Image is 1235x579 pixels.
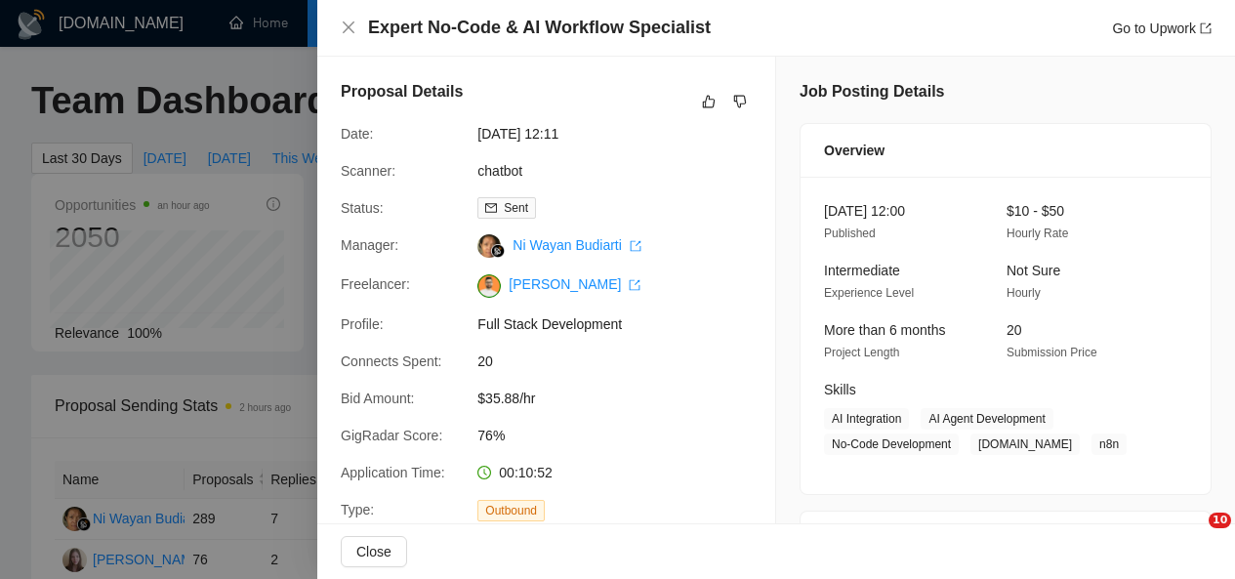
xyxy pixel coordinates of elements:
[477,351,770,372] span: 20
[824,263,900,278] span: Intermediate
[1209,513,1231,528] span: 10
[824,382,856,397] span: Skills
[504,201,528,215] span: Sent
[356,541,391,562] span: Close
[697,90,720,113] button: like
[824,203,905,219] span: [DATE] 12:00
[341,316,384,332] span: Profile:
[1200,22,1212,34] span: export
[629,279,640,291] span: export
[477,274,501,298] img: c1NLmzrk-0pBZjOo1nLSJnOz0itNHKTdmMHAt8VIsLFzaWqqsJDJtcFyV3OYvrqgu3
[368,16,711,40] h4: Expert No-Code & AI Workflow Specialist
[824,434,959,455] span: No-Code Development
[477,313,770,335] span: Full Stack Development
[477,388,770,409] span: $35.88/hr
[509,276,640,292] a: [PERSON_NAME] export
[341,237,398,253] span: Manager:
[341,428,442,443] span: GigRadar Score:
[702,94,716,109] span: like
[341,502,374,517] span: Type:
[824,408,909,430] span: AI Integration
[341,200,384,216] span: Status:
[341,353,442,369] span: Connects Spent:
[485,202,497,214] span: mail
[513,237,640,253] a: Ni Wayan Budiarti export
[499,465,553,480] span: 00:10:52
[824,227,876,240] span: Published
[1169,513,1215,559] iframe: Intercom live chat
[477,500,545,521] span: Outbound
[341,163,395,179] span: Scanner:
[1007,203,1064,219] span: $10 - $50
[800,80,944,103] h5: Job Posting Details
[970,434,1080,455] span: [DOMAIN_NAME]
[824,322,946,338] span: More than 6 months
[728,90,752,113] button: dislike
[1007,322,1022,338] span: 20
[824,512,1187,564] div: Client Details
[477,425,770,446] span: 76%
[341,276,410,292] span: Freelancer:
[1007,346,1097,359] span: Submission Price
[341,391,415,406] span: Bid Amount:
[491,244,505,258] img: gigradar-bm.png
[824,346,899,359] span: Project Length
[341,465,445,480] span: Application Time:
[341,80,463,103] h5: Proposal Details
[477,123,770,145] span: [DATE] 12:11
[341,536,407,567] button: Close
[341,126,373,142] span: Date:
[341,20,356,35] span: close
[733,94,747,109] span: dislike
[1007,227,1068,240] span: Hourly Rate
[921,408,1052,430] span: AI Agent Development
[1091,434,1127,455] span: n8n
[824,140,885,161] span: Overview
[477,466,491,479] span: clock-circle
[341,20,356,36] button: Close
[1112,21,1212,36] a: Go to Upworkexport
[1007,286,1041,300] span: Hourly
[824,286,914,300] span: Experience Level
[1007,263,1060,278] span: Not Sure
[477,163,522,179] a: chatbot
[630,240,641,252] span: export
